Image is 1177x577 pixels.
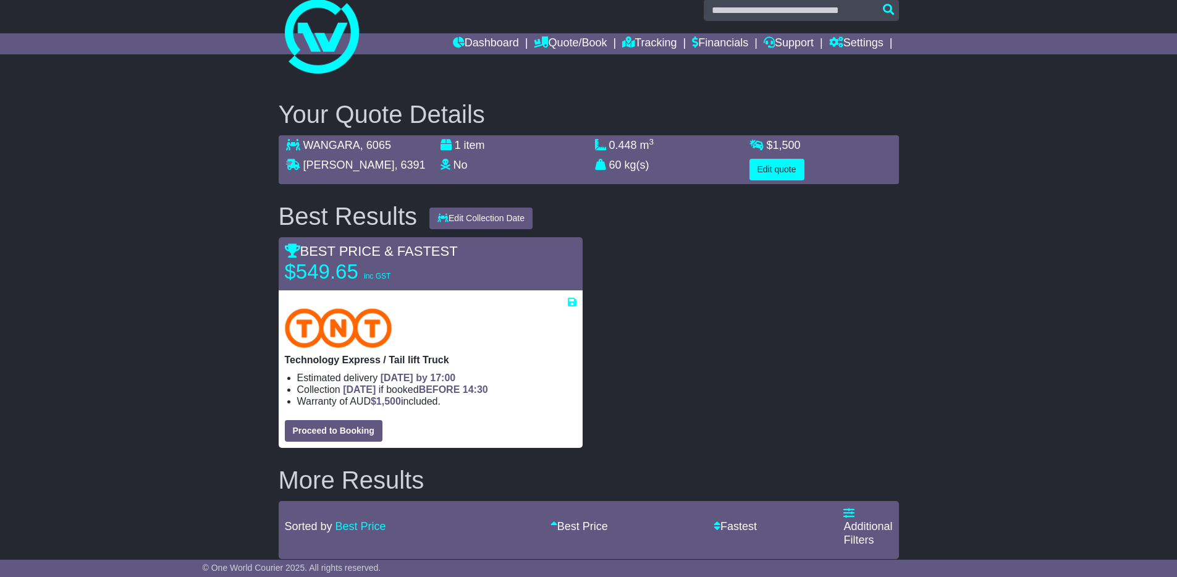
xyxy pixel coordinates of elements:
li: Estimated delivery [297,372,576,384]
a: Financials [692,33,748,54]
span: 0.448 [609,139,637,151]
span: [DATE] by 17:00 [381,373,456,383]
span: $ [767,139,801,151]
a: Additional Filters [843,507,892,546]
span: © One World Courier 2025. All rights reserved. [203,563,381,573]
button: Edit Collection Date [429,208,533,229]
h2: Your Quote Details [279,101,899,128]
span: Sorted by [285,520,332,533]
sup: 3 [649,137,654,146]
a: Fastest [714,520,757,533]
div: Best Results [272,203,424,230]
span: 14:30 [463,384,488,395]
span: BEFORE [419,384,460,395]
img: TNT Domestic: Technology Express / Tail lift Truck [285,308,392,348]
span: m [640,139,654,151]
span: 1,500 [376,396,401,406]
li: Warranty of AUD included. [297,395,576,407]
span: BEST PRICE & FASTEST [285,243,458,259]
a: Quote/Book [534,33,607,54]
span: kg(s) [625,159,649,171]
a: Dashboard [453,33,519,54]
h2: More Results [279,466,899,494]
span: [PERSON_NAME] [303,159,395,171]
span: No [454,159,468,171]
span: , 6391 [395,159,426,171]
span: [DATE] [343,384,376,395]
button: Proceed to Booking [285,420,382,442]
a: Best Price [335,520,386,533]
span: 60 [609,159,622,171]
span: $ [371,396,401,406]
span: WANGARA [303,139,360,151]
a: Settings [829,33,884,54]
li: Collection [297,384,576,395]
a: Support [764,33,814,54]
span: , 6065 [360,139,391,151]
span: 1 [455,139,461,151]
a: Best Price [551,520,608,533]
a: Tracking [622,33,677,54]
button: Edit quote [749,159,804,180]
p: Technology Express / Tail lift Truck [285,354,576,366]
p: $549.65 [285,259,439,284]
span: 1,500 [773,139,801,151]
span: item [464,139,485,151]
span: if booked [343,384,487,395]
span: inc GST [364,272,390,280]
